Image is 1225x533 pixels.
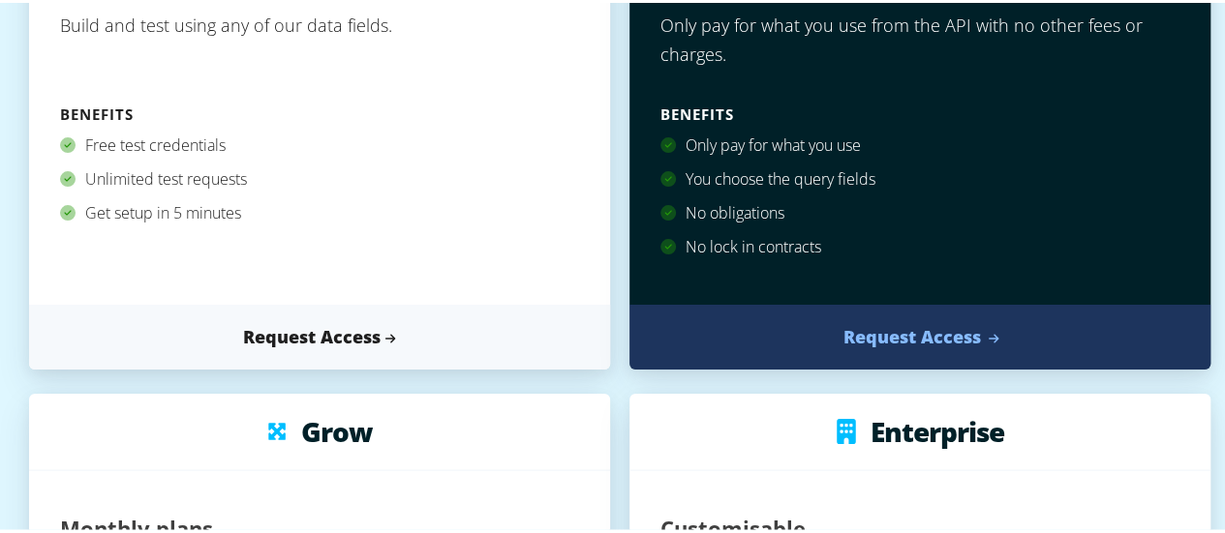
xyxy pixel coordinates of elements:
[871,414,1004,443] h3: Enterprise
[301,414,372,443] h3: Grow
[660,160,1179,193] div: You choose the query fields
[60,160,579,193] div: Unlimited test requests
[629,302,1210,367] a: Request Access
[660,126,1179,160] div: Only pay for what you use
[60,193,579,227] div: Get setup in 5 minutes
[29,302,610,367] a: Request Access
[660,193,1179,227] div: No obligations
[660,227,1179,261] div: No lock in contracts
[60,126,579,160] div: Free test credentials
